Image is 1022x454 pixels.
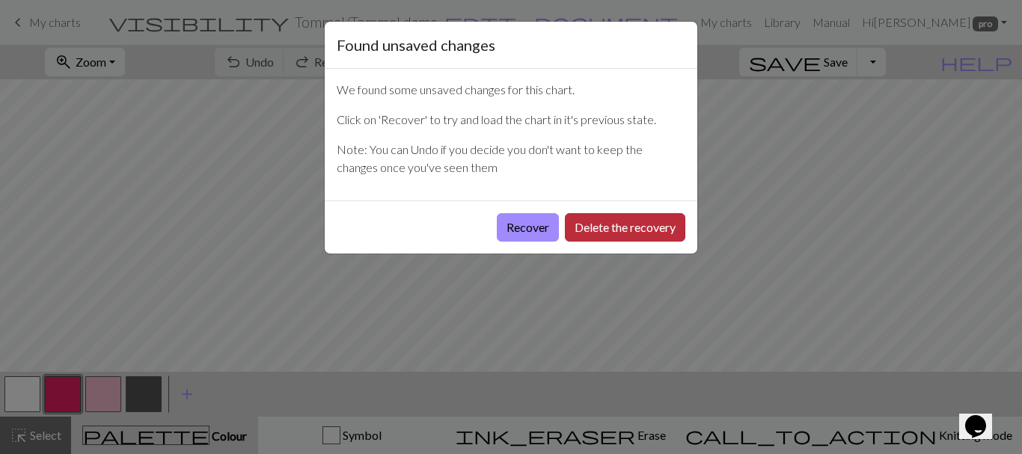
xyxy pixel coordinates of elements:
[497,213,559,242] button: Recover
[337,34,495,56] h5: Found unsaved changes
[959,394,1007,439] iframe: chat widget
[337,111,685,129] p: Click on 'Recover' to try and load the chart in it's previous state.
[565,213,685,242] button: Delete the recovery
[337,141,685,177] p: Note: You can Undo if you decide you don't want to keep the changes once you've seen them
[337,81,685,99] p: We found some unsaved changes for this chart.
